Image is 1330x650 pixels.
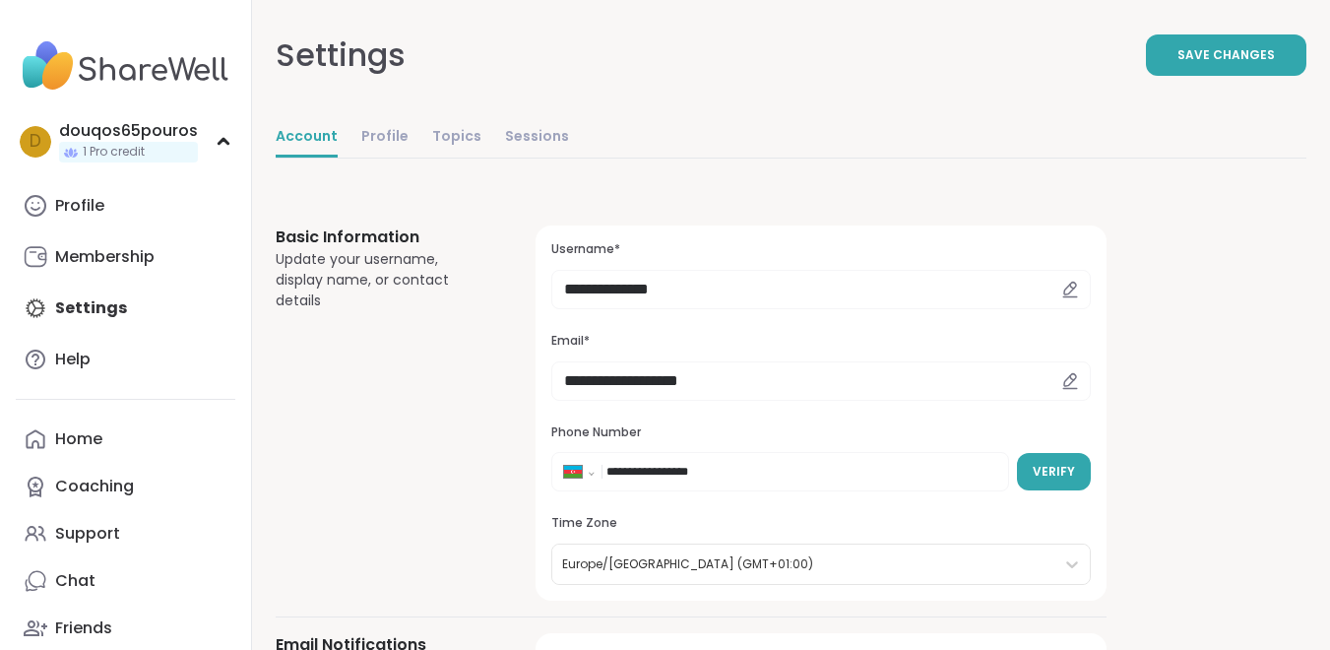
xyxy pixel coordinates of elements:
div: Settings [276,32,406,79]
a: Topics [432,118,481,158]
span: Save Changes [1177,46,1275,64]
div: Coaching [55,476,134,497]
a: Membership [16,233,235,281]
span: 1 Pro credit [83,144,145,161]
div: Home [55,428,102,450]
div: douqos65pouros [59,120,198,142]
a: Sessions [505,118,569,158]
div: Profile [55,195,104,217]
span: d [30,129,41,155]
h3: Basic Information [276,226,488,249]
button: Verify [1017,453,1091,490]
h3: Username* [551,241,1091,258]
div: Help [55,349,91,370]
div: Friends [55,617,112,639]
span: Verify [1033,463,1075,481]
a: Home [16,416,235,463]
a: Chat [16,557,235,605]
a: Account [276,118,338,158]
button: Save Changes [1146,34,1306,76]
h3: Time Zone [551,515,1091,532]
a: Profile [16,182,235,229]
div: Update your username, display name, or contact details [276,249,488,311]
a: Support [16,510,235,557]
img: ShareWell Nav Logo [16,32,235,100]
div: Membership [55,246,155,268]
a: Profile [361,118,409,158]
h3: Phone Number [551,424,1091,441]
div: Chat [55,570,95,592]
h3: Email* [551,333,1091,350]
div: Support [55,523,120,545]
a: Coaching [16,463,235,510]
a: Help [16,336,235,383]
